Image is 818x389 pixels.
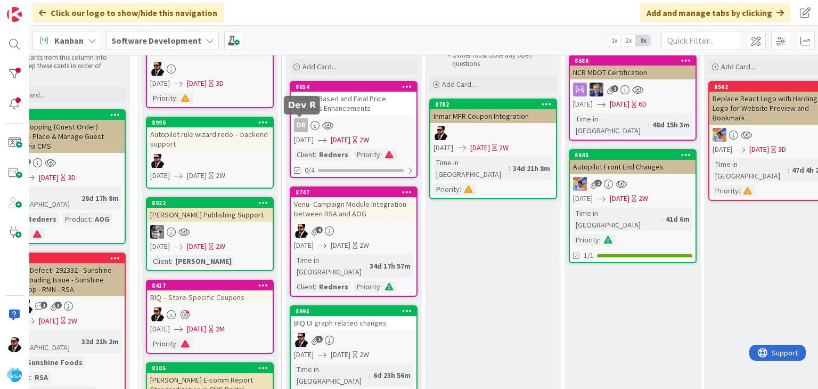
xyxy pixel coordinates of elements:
div: RT [570,83,696,96]
span: : [315,281,316,293]
img: AC [150,307,164,321]
a: 8996Autopilot rule wizard redo – backend supportAC[DATE][DATE]2W [146,117,274,189]
div: 8686NCR MDOT Certification [570,56,696,79]
span: [DATE] [573,193,593,204]
div: 8996 [147,118,273,127]
div: 8782Inmar MFR Coupon Integration [430,100,556,123]
div: 8817 [4,255,125,262]
div: Redners [316,149,351,160]
a: 8782Inmar MFR Coupon IntegrationAC[DATE][DATE]2WTime in [GEOGRAPHIC_DATA]:34d 21h 8mPriority: [429,99,557,199]
div: 8417BIQ – Store-Specific Coupons [147,281,273,304]
span: : [369,369,371,381]
div: 2W [68,315,77,327]
div: Inmar MFR Coupon Integration [430,109,556,123]
div: 41d 6m [663,213,692,225]
span: 2x [621,35,636,46]
span: [DATE] [187,170,207,181]
div: Venu- Campaign Module Integration between RSA and AOG [291,197,416,221]
span: : [739,185,740,197]
div: 8417 [152,282,273,289]
span: : [599,234,601,246]
span: [DATE] [150,170,170,181]
div: 8922 [147,198,273,208]
div: NCR MDOT Certification [570,66,696,79]
div: 6D [639,99,647,110]
span: 3 [55,302,62,309]
div: Priority [713,185,739,197]
div: Time in [GEOGRAPHIC_DATA] [2,187,77,210]
div: 3D [778,144,786,155]
div: 3D [216,78,224,89]
span: [DATE] [610,193,629,204]
span: : [648,119,650,131]
div: Redners [316,281,351,293]
div: Weight-Based and Final Price Coupons Enhancements [291,92,416,115]
span: : [365,260,367,272]
span: 4 [316,226,323,233]
span: [DATE] [610,99,629,110]
span: : [91,213,92,225]
div: Client [294,281,315,293]
div: AC [147,307,273,321]
div: Priority [573,234,599,246]
div: 2W [639,193,648,204]
span: : [176,92,178,104]
span: [DATE] [150,241,170,252]
span: [DATE] [713,144,732,155]
div: 8105 [152,364,273,372]
div: Client [294,149,315,160]
div: 8782 [435,101,556,108]
div: 2W [216,241,225,252]
div: [PERSON_NAME] [173,255,234,267]
span: : [460,183,461,195]
div: Time in [GEOGRAPHIC_DATA] [294,254,365,278]
div: Priority [354,149,380,160]
div: [PERSON_NAME] Publishing Support [147,208,273,222]
img: AC [150,154,164,168]
div: 2M [216,323,225,335]
div: BIQ – Store-Specific Coupons [147,290,273,304]
span: 1 [316,336,323,343]
div: AC [147,62,273,76]
span: : [171,255,173,267]
div: 8645 [575,151,696,159]
img: JK [573,177,587,191]
div: 34d 17h 57m [367,260,413,272]
a: 8922[PERSON_NAME] Publishing SupportKS[DATE][DATE]2WClient:[PERSON_NAME] [146,197,274,271]
input: Quick Filter... [661,31,741,50]
div: Autopilot Front End Changes [570,160,696,174]
span: : [380,149,382,160]
div: Priority [354,281,380,293]
div: 32d 21h 2m [79,336,121,347]
div: 8747 [291,188,416,197]
div: Time in [GEOGRAPHIC_DATA] [573,113,648,136]
span: [DATE] [331,134,350,145]
a: 8686NCR MDOT CertificationRT[DATE][DATE]6DTime in [GEOGRAPHIC_DATA]:48d 15h 3m [569,55,697,141]
div: AC [291,333,416,347]
div: Time in [GEOGRAPHIC_DATA] [573,207,661,231]
div: 6d 23h 56m [371,369,413,381]
span: : [788,164,789,176]
div: 8654 [291,82,416,92]
div: JK [570,177,696,191]
div: 2W [359,134,369,145]
div: 8686 [570,56,696,66]
span: [DATE] [150,323,170,335]
span: [DATE] [573,99,593,110]
div: Add and manage tabs by clicking [640,3,790,22]
span: 1 [611,85,618,92]
img: AC [150,62,164,76]
div: AOG [92,213,112,225]
div: Time in [GEOGRAPHIC_DATA] [2,330,77,353]
span: [DATE] [187,323,207,335]
div: 8686 [575,57,696,64]
img: avatar [7,367,22,382]
div: 8831 [4,111,125,119]
span: : [509,163,510,174]
span: 1/1 [584,250,594,261]
span: : [380,281,382,293]
a: 8417BIQ – Store-Specific CouponsAC[DATE][DATE]2MPriority: [146,280,274,354]
div: 2W [216,170,225,181]
span: [DATE] [294,240,314,251]
img: AC [7,337,22,352]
